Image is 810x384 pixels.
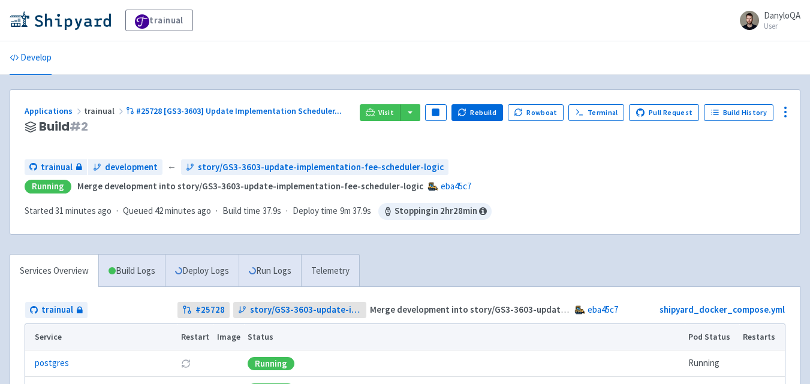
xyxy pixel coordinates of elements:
[39,120,88,134] span: Build
[293,204,338,218] span: Deploy time
[360,104,401,121] a: Visit
[370,304,716,315] strong: Merge development into story/GS3-3603-update-implementation-fee-scheduler-logic
[764,22,800,30] small: User
[222,204,260,218] span: Build time
[10,11,111,30] img: Shipyard logo
[136,105,342,116] span: #25728 [GS3-3603] Update Implementation Scheduler ...
[733,11,800,30] a: DanyloQA User
[248,357,294,370] div: Running
[378,108,394,117] span: Visit
[155,205,211,216] time: 42 minutes ago
[177,324,213,350] th: Restart
[25,302,88,318] a: trainual
[301,255,359,288] a: Telemetry
[25,324,177,350] th: Service
[764,10,800,21] span: DanyloQA
[99,255,165,288] a: Build Logs
[181,359,191,368] button: Restart pod
[41,303,73,317] span: trainual
[588,304,618,315] a: eba45c7
[425,104,447,121] button: Pause
[167,161,176,174] span: ←
[88,159,162,176] a: development
[233,302,366,318] a: story/GS3-3603-update-implementation-fee-scheduler-logic
[35,356,69,370] a: postgres
[508,104,564,121] button: Rowboat
[568,104,624,121] a: Terminal
[378,203,492,220] span: Stopping in 2 hr 28 min
[84,105,126,116] span: trainual
[177,302,230,318] a: #25728
[25,180,71,193] div: Running
[340,204,371,218] span: 9m 37.9s
[10,41,52,75] a: Develop
[165,255,239,288] a: Deploy Logs
[244,324,685,350] th: Status
[70,118,88,135] span: # 2
[105,161,158,174] span: development
[198,161,444,174] span: story/GS3-3603-update-implementation-fee-scheduler-logic
[685,324,739,350] th: Pod Status
[685,350,739,377] td: Running
[739,324,785,350] th: Restarts
[25,203,492,220] div: · · ·
[213,324,244,350] th: Image
[77,180,423,192] strong: Merge development into story/GS3-3603-update-implementation-fee-scheduler-logic
[441,180,471,192] a: eba45c7
[250,303,362,317] span: story/GS3-3603-update-implementation-fee-scheduler-logic
[451,104,503,121] button: Rebuild
[263,204,281,218] span: 37.9s
[55,205,112,216] time: 31 minutes ago
[239,255,301,288] a: Run Logs
[195,303,225,317] strong: # 25728
[704,104,773,121] a: Build History
[629,104,699,121] a: Pull Request
[25,205,112,216] span: Started
[41,161,73,174] span: trainual
[660,304,785,315] a: shipyard_docker_compose.yml
[125,10,193,31] a: trainual
[10,255,98,288] a: Services Overview
[126,105,344,116] a: #25728 [GS3-3603] Update Implementation Scheduler...
[181,159,448,176] a: story/GS3-3603-update-implementation-fee-scheduler-logic
[25,159,87,176] a: trainual
[25,105,84,116] a: Applications
[123,205,211,216] span: Queued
